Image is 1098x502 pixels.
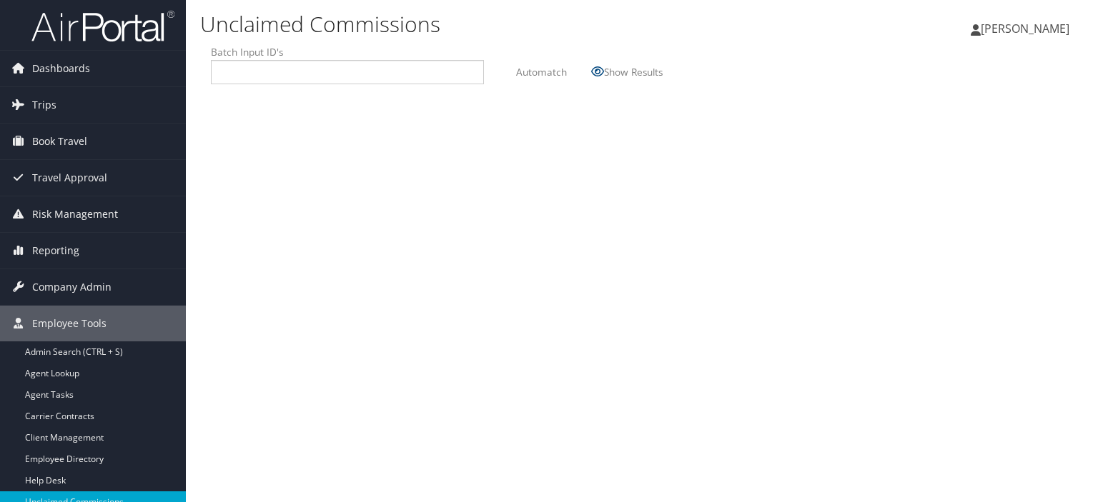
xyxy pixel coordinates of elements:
span: Trips [32,87,56,123]
a: [PERSON_NAME] [971,7,1084,50]
h1: Unclaimed Commissions [200,9,789,39]
span: Employee Tools [32,306,107,341]
label: Show Results [604,59,663,85]
span: [PERSON_NAME] [981,21,1069,36]
label: Automatch [516,59,567,85]
span: Reporting [32,233,79,268]
img: airportal-logo.png [31,9,174,43]
span: Company Admin [32,269,112,305]
span: Dashboards [32,51,90,86]
label: Batch Input ID's [211,45,484,59]
span: Book Travel [32,124,87,159]
span: Travel Approval [32,160,107,196]
span: Risk Management [32,196,118,232]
